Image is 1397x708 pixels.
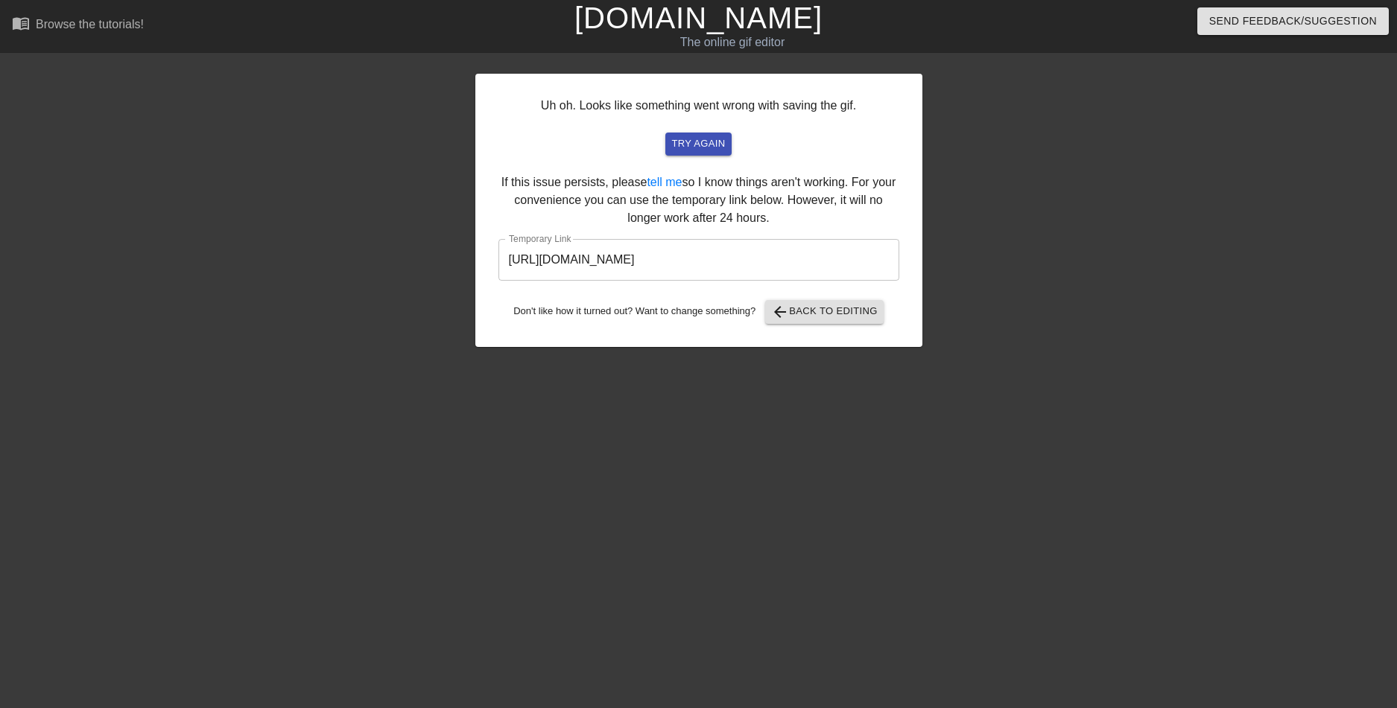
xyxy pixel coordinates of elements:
[665,133,731,156] button: try again
[498,300,899,324] div: Don't like how it turned out? Want to change something?
[765,300,884,324] button: Back to Editing
[12,14,144,37] a: Browse the tutorials!
[12,14,30,32] span: menu_book
[473,34,992,51] div: The online gif editor
[36,18,144,31] div: Browse the tutorials!
[1209,12,1377,31] span: Send Feedback/Suggestion
[1197,7,1389,35] button: Send Feedback/Suggestion
[574,1,823,34] a: [DOMAIN_NAME]
[771,303,789,321] span: arrow_back
[771,303,878,321] span: Back to Editing
[671,135,725,153] span: try again
[498,239,899,281] input: bare
[647,176,682,188] a: tell me
[475,74,922,347] div: Uh oh. Looks like something went wrong with saving the gif. If this issue persists, please so I k...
